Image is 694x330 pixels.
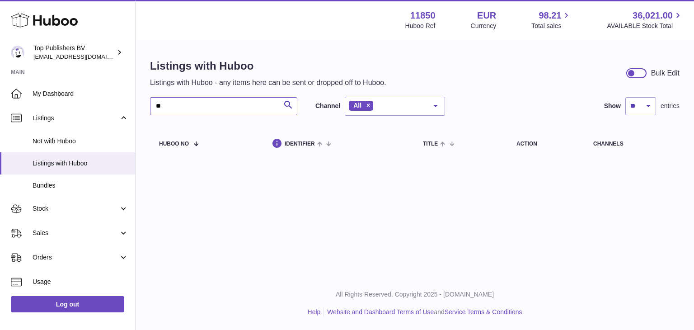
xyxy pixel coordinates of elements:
label: Show [604,102,621,110]
div: Bulk Edit [651,68,680,78]
a: 36,021.00 AVAILABLE Stock Total [607,9,683,30]
span: Bundles [33,181,128,190]
strong: EUR [477,9,496,22]
h1: Listings with Huboo [150,59,386,73]
div: Currency [471,22,497,30]
span: Stock [33,204,119,213]
div: channels [593,141,671,147]
strong: 11850 [410,9,436,22]
a: Website and Dashboard Terms of Use [327,308,434,316]
span: Sales [33,229,119,237]
span: 36,021.00 [633,9,673,22]
p: All Rights Reserved. Copyright 2025 - [DOMAIN_NAME] [143,290,687,299]
span: All [353,102,361,109]
span: AVAILABLE Stock Total [607,22,683,30]
span: My Dashboard [33,90,128,98]
img: internalAdmin-11850@internal.huboo.com [11,46,24,59]
a: Service Terms & Conditions [445,308,522,316]
a: Help [308,308,321,316]
span: Usage [33,278,128,286]
span: identifier [285,141,315,147]
span: Orders [33,253,119,262]
span: entries [661,102,680,110]
div: Top Publishers BV [33,44,115,61]
span: title [423,141,438,147]
span: [EMAIL_ADDRESS][DOMAIN_NAME] [33,53,133,60]
span: Not with Huboo [33,137,128,146]
a: 98.21 Total sales [531,9,572,30]
p: Listings with Huboo - any items here can be sent or dropped off to Huboo. [150,78,386,88]
div: Huboo Ref [405,22,436,30]
li: and [324,308,522,316]
span: 98.21 [539,9,561,22]
div: action [516,141,575,147]
span: Listings [33,114,119,123]
label: Channel [315,102,340,110]
span: Listings with Huboo [33,159,128,168]
span: Huboo no [159,141,189,147]
a: Log out [11,296,124,312]
span: Total sales [531,22,572,30]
